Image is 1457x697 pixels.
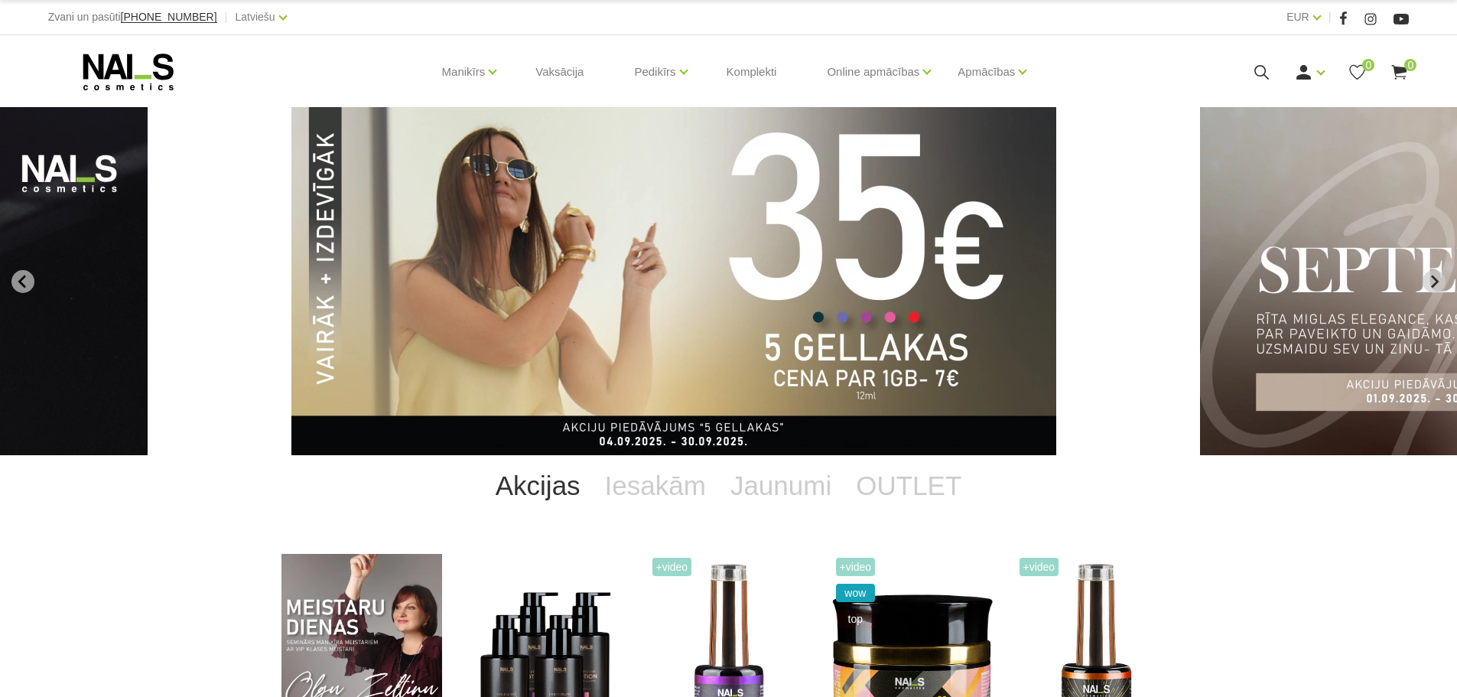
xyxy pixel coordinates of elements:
a: EUR [1286,8,1309,26]
a: Pedikīrs [634,41,675,103]
div: Zvani un pasūti [48,8,217,27]
button: Go to last slide [11,270,34,293]
a: Latviešu [236,8,275,26]
a: OUTLET [844,455,974,516]
span: | [225,8,228,27]
span: +Video [836,558,876,576]
a: Manikīrs [442,41,486,103]
a: Iesakām [593,455,718,516]
span: top [836,610,876,628]
a: [PHONE_NUMBER] [121,11,217,23]
span: wow [836,584,876,602]
a: Komplekti [714,35,789,109]
a: Akcijas [483,455,593,516]
a: Online apmācības [827,41,919,103]
li: 1 of 12 [291,107,1166,455]
button: Next slide [1423,270,1446,293]
span: 0 [1362,59,1374,71]
span: +Video [1020,558,1059,576]
a: Jaunumi [718,455,844,516]
a: Vaksācija [523,35,596,109]
span: +Video [652,558,692,576]
span: | [1329,8,1332,27]
a: 0 [1390,63,1409,82]
a: Apmācības [958,41,1015,103]
a: 0 [1348,63,1367,82]
span: 0 [1404,59,1416,71]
